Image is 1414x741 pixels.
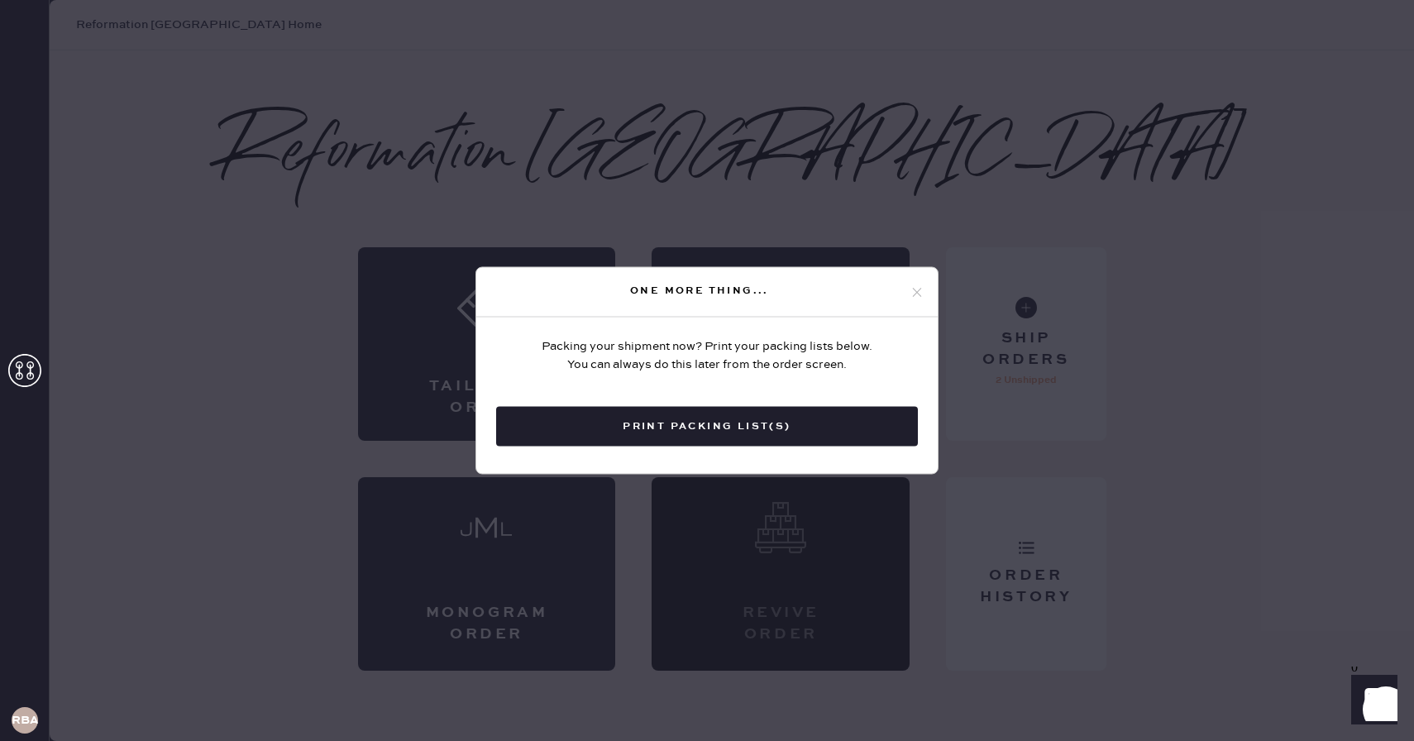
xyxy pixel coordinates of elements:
iframe: Front Chat [1335,667,1407,738]
h3: RBA [12,715,38,726]
div: Packing your shipment now? Print your packing lists below. You can always do this later from the ... [542,337,872,374]
button: Print Packing List(s) [496,407,918,447]
div: One more thing... [490,280,910,300]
